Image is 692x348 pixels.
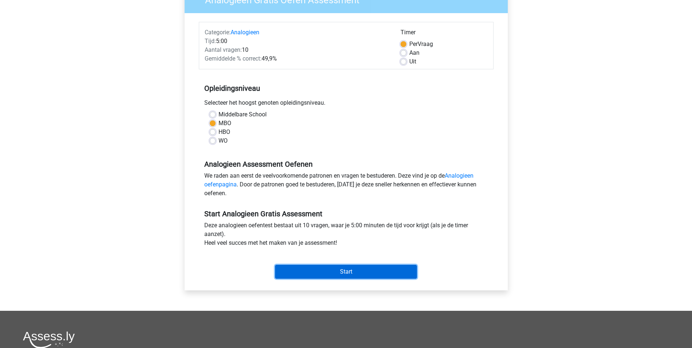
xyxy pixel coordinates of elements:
[219,136,228,145] label: WO
[409,49,420,57] label: Aan
[409,40,418,47] span: Per
[199,54,395,63] div: 49,9%
[199,221,494,250] div: Deze analogieen oefentest bestaat uit 10 vragen, waar je 5:00 minuten de tijd voor krijgt (als je...
[275,265,417,279] input: Start
[409,40,433,49] label: Vraag
[204,81,488,96] h5: Opleidingsniveau
[199,37,395,46] div: 5:00
[205,46,242,53] span: Aantal vragen:
[204,160,488,169] h5: Analogieen Assessment Oefenen
[199,98,494,110] div: Selecteer het hoogst genoten opleidingsniveau.
[231,29,259,36] a: Analogieen
[205,29,231,36] span: Categorie:
[199,171,494,201] div: We raden aan eerst de veelvoorkomende patronen en vragen te bestuderen. Deze vind je op de . Door...
[219,119,231,128] label: MBO
[409,57,416,66] label: Uit
[199,46,395,54] div: 10
[219,128,230,136] label: HBO
[204,209,488,218] h5: Start Analogieen Gratis Assessment
[205,55,262,62] span: Gemiddelde % correct:
[205,38,216,45] span: Tijd:
[401,28,488,40] div: Timer
[219,110,267,119] label: Middelbare School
